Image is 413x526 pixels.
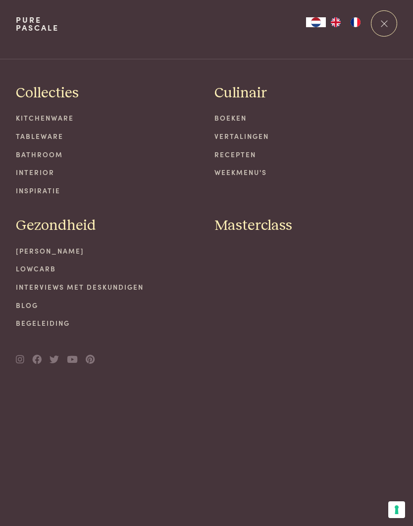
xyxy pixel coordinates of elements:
a: Inspiratie [16,185,199,196]
a: Tableware [16,131,199,141]
a: Lowcarb [16,263,199,274]
a: [PERSON_NAME] [16,246,199,256]
a: Interviews met deskundigen [16,282,199,292]
a: Boeken [214,113,397,123]
a: FR [346,17,365,27]
a: Begeleiding [16,318,199,328]
a: Collecties [16,84,79,102]
a: Culinair [214,84,267,102]
div: Language [306,17,326,27]
a: NL [306,17,326,27]
a: Interior [16,167,199,177]
aside: Language selected: Nederlands [306,17,365,27]
a: Bathroom [16,149,199,160]
a: PurePascale [16,16,59,32]
ul: Language list [326,17,365,27]
a: Recepten [214,149,397,160]
a: Kitchenware [16,113,199,123]
button: Uw voorkeuren voor toestemming voor trackingtechnologieën [388,501,405,518]
a: Gezondheid [16,217,96,235]
a: Masterclass [214,217,292,235]
a: Weekmenu's [214,167,397,177]
a: Blog [16,300,199,310]
a: EN [326,17,346,27]
a: Vertalingen [214,131,397,141]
